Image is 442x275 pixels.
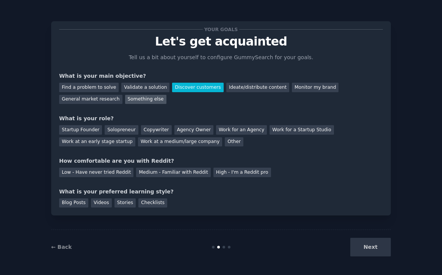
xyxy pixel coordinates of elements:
[125,95,166,104] div: Something else
[138,137,222,147] div: Work at a medium/large company
[121,83,169,92] div: Validate a solution
[59,188,383,196] div: What is your preferred learning style?
[59,35,383,48] p: Let's get acquainted
[59,168,133,177] div: Low - Have never tried Reddit
[59,137,135,147] div: Work at an early stage startup
[59,95,122,104] div: General market research
[138,198,167,208] div: Checklists
[174,125,213,135] div: Agency Owner
[59,125,102,135] div: Startup Founder
[270,125,334,135] div: Work for a Startup Studio
[59,83,119,92] div: Find a problem to solve
[59,72,383,80] div: What is your main objective?
[292,83,339,92] div: Monitor my brand
[203,25,239,33] span: Your goals
[226,83,289,92] div: Ideate/distribute content
[105,125,138,135] div: Solopreneur
[172,83,223,92] div: Discover customers
[114,198,136,208] div: Stories
[125,53,317,61] p: Tell us a bit about yourself to configure GummySearch for your goals.
[225,137,243,147] div: Other
[216,125,267,135] div: Work for an Agency
[141,125,172,135] div: Copywriter
[91,198,112,208] div: Videos
[59,157,383,165] div: How comfortable are you with Reddit?
[59,115,383,123] div: What is your role?
[51,244,72,250] a: ← Back
[59,198,88,208] div: Blog Posts
[136,168,210,177] div: Medium - Familiar with Reddit
[213,168,271,177] div: High - I'm a Reddit pro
